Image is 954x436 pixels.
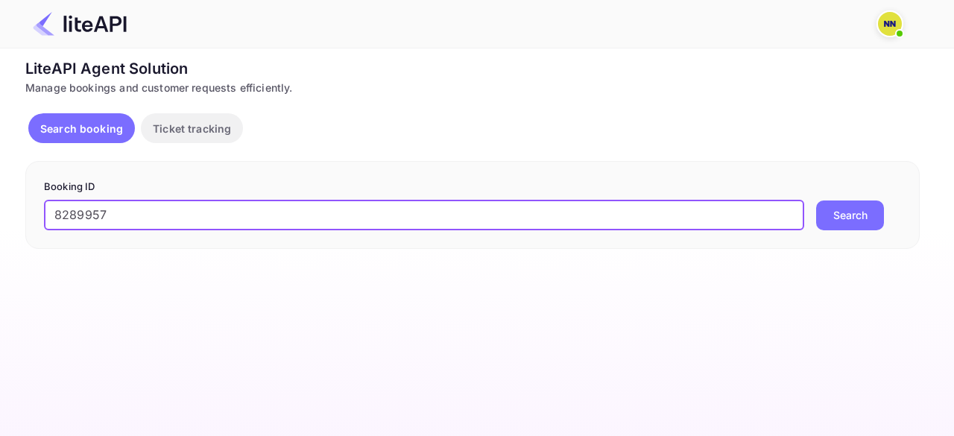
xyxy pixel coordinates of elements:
p: Search booking [40,121,123,136]
p: Ticket tracking [153,121,231,136]
div: Manage bookings and customer requests efficiently. [25,80,920,95]
div: LiteAPI Agent Solution [25,57,920,80]
button: Search [816,200,884,230]
img: N/A N/A [878,12,902,36]
img: LiteAPI Logo [33,12,127,36]
input: Enter Booking ID (e.g., 63782194) [44,200,804,230]
p: Booking ID [44,180,901,195]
